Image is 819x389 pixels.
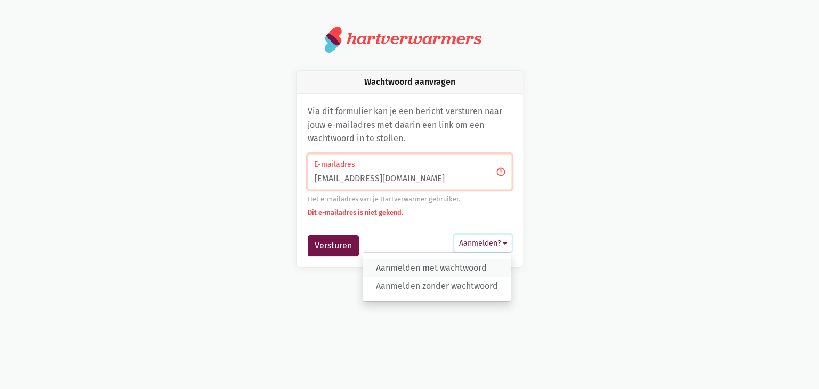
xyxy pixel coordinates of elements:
div: Wachtwoord aanvragen [297,71,523,94]
img: logo.svg [325,26,342,53]
div: hartverwarmers [347,29,481,48]
button: Versturen [308,235,359,256]
p: Via dit formulier kan je een bericht versturen naar jouw e-mailadres met daarin een link om een w... [308,104,512,145]
a: Aanmelden met wachtwoord [363,259,511,277]
strong: Dit e-mailadres is niet gekend. [308,208,403,216]
a: Aanmelden zonder wachtwoord [363,277,511,295]
form: Wachtwoord aanvragen [308,154,512,256]
a: hartverwarmers [325,26,494,53]
button: Aanmelden? [454,235,512,252]
label: E-mailadres [314,159,504,171]
div: Het e-mailadres van je Hartverwarmer gebruiker. [308,194,512,205]
div: Aanmelden? [363,252,511,302]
